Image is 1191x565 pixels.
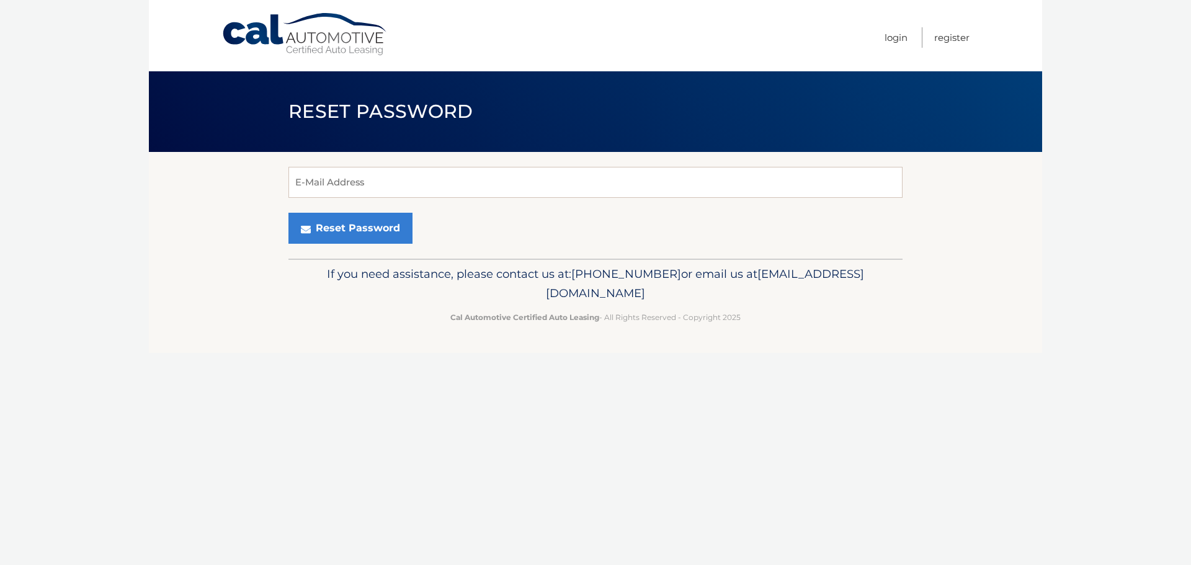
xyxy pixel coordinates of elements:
input: E-Mail Address [288,167,903,198]
a: Login [885,27,908,48]
a: Register [934,27,970,48]
p: If you need assistance, please contact us at: or email us at [297,264,894,304]
span: Reset Password [288,100,473,123]
button: Reset Password [288,213,413,244]
span: [PHONE_NUMBER] [571,267,681,281]
p: - All Rights Reserved - Copyright 2025 [297,311,894,324]
a: Cal Automotive [221,12,389,56]
strong: Cal Automotive Certified Auto Leasing [450,313,599,322]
